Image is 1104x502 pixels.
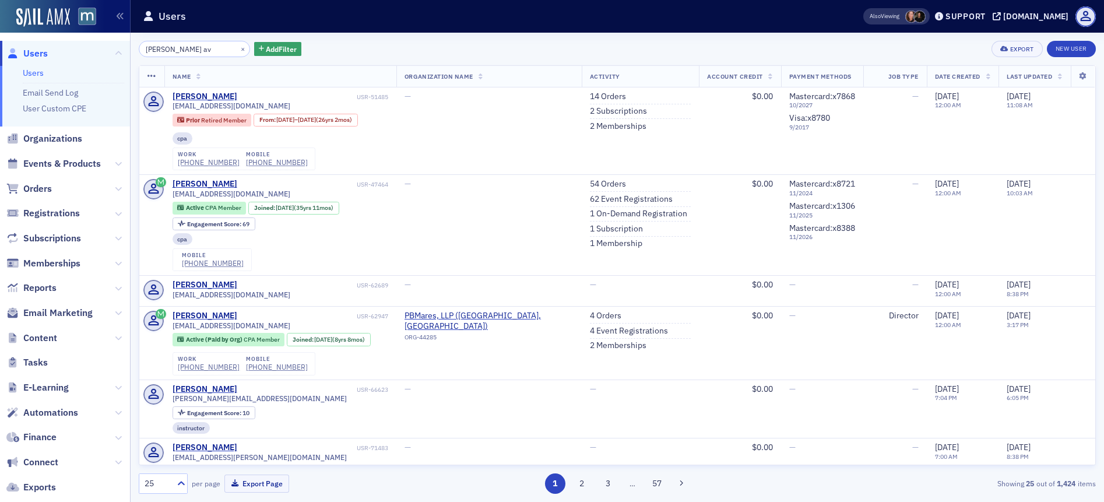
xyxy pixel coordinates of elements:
a: 2 Memberships [590,340,646,351]
span: — [912,279,919,290]
span: From : [259,116,277,124]
div: [PHONE_NUMBER] [246,158,308,167]
div: (8yrs 8mos) [314,336,365,343]
span: Viewing [870,12,899,20]
a: 4 Orders [590,311,621,321]
div: USR-51485 [239,93,388,101]
a: [PERSON_NAME] [173,384,237,395]
span: 10 / 2027 [789,101,855,109]
span: Engagement Score : [187,409,242,417]
span: CPA Member [244,335,280,343]
span: — [590,442,596,452]
span: 9 / 2017 [789,124,855,131]
span: [EMAIL_ADDRESS][DOMAIN_NAME] [173,290,290,299]
a: Organizations [6,132,82,145]
div: Showing out of items [785,478,1096,489]
span: [DATE] [935,384,959,394]
div: Joined: 1989-09-28 00:00:00 [248,202,339,215]
div: From: 1995-10-05 00:00:00 [254,114,358,127]
span: 11 / 2025 [789,212,855,219]
span: E-Learning [23,381,69,394]
time: 3:17 PM [1007,321,1029,329]
a: View Homepage [70,8,96,27]
a: [PHONE_NUMBER] [246,363,308,371]
div: Engagement Score: 10 [173,406,255,419]
span: [DATE] [935,310,959,321]
span: — [405,442,411,452]
time: 12:00 AM [935,189,961,197]
img: SailAMX [78,8,96,26]
a: 54 Orders [590,179,626,189]
a: Users [6,47,48,60]
a: 62 Event Registrations [590,194,673,205]
span: $0.00 [752,279,773,290]
span: Add Filter [266,44,297,54]
time: 11:08 AM [1007,101,1033,109]
time: 12:00 AM [935,290,961,298]
span: — [405,91,411,101]
div: work [178,151,240,158]
span: [DATE] [276,203,294,212]
span: Organization Name [405,72,473,80]
span: Exports [23,481,56,494]
span: [PERSON_NAME][EMAIL_ADDRESS][DOMAIN_NAME] [173,394,347,403]
button: 57 [647,473,667,494]
span: Automations [23,406,78,419]
span: [EMAIL_ADDRESS][DOMAIN_NAME] [173,189,290,198]
a: [PERSON_NAME] [173,179,237,189]
span: [DATE] [1007,178,1031,189]
a: Users [23,68,44,78]
span: Profile [1075,6,1096,27]
span: PBMares, LLP (Rockville, MD) [405,311,574,331]
time: 6:05 PM [1007,394,1029,402]
span: Organizations [23,132,82,145]
span: Reports [23,282,57,294]
span: Events & Products [23,157,101,170]
a: Reports [6,282,57,294]
div: [PHONE_NUMBER] [178,158,240,167]
a: Finance [6,431,57,444]
span: Active [186,203,205,212]
a: User Custom CPE [23,103,86,114]
div: Joined: 2016-12-09 00:00:00 [287,333,371,346]
input: Search… [139,41,250,57]
strong: 1,424 [1055,478,1078,489]
div: cpa [173,132,193,144]
span: … [624,478,641,489]
div: USR-47464 [239,181,388,188]
span: Visa : x8780 [789,113,830,123]
time: 8:38 PM [1007,290,1029,298]
div: instructor [173,422,210,434]
time: 7:00 AM [935,452,958,461]
span: Tasks [23,356,48,369]
span: Date Created [935,72,980,80]
div: mobile [246,356,308,363]
span: Email Marketing [23,307,93,320]
span: [EMAIL_ADDRESS][DOMAIN_NAME] [173,321,290,330]
span: [EMAIL_ADDRESS][DOMAIN_NAME] [173,101,290,110]
span: Memberships [23,257,80,270]
div: mobile [182,252,244,259]
span: [DATE] [935,178,959,189]
span: Mastercard : x1306 [789,201,855,211]
a: Automations [6,406,78,419]
a: [PERSON_NAME] [173,443,237,453]
span: Activity [590,72,620,80]
span: — [789,310,796,321]
div: (35yrs 11mos) [276,204,333,212]
a: [PHONE_NUMBER] [178,363,240,371]
div: cpa [173,233,193,245]
h1: Users [159,9,186,23]
div: mobile [246,151,308,158]
span: — [405,384,411,394]
span: [DATE] [1007,91,1031,101]
button: Export Page [224,475,289,493]
span: Joined : [293,336,315,343]
span: — [590,279,596,290]
a: Tasks [6,356,48,369]
span: Lauren McDonough [913,10,926,23]
a: New User [1047,41,1096,57]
